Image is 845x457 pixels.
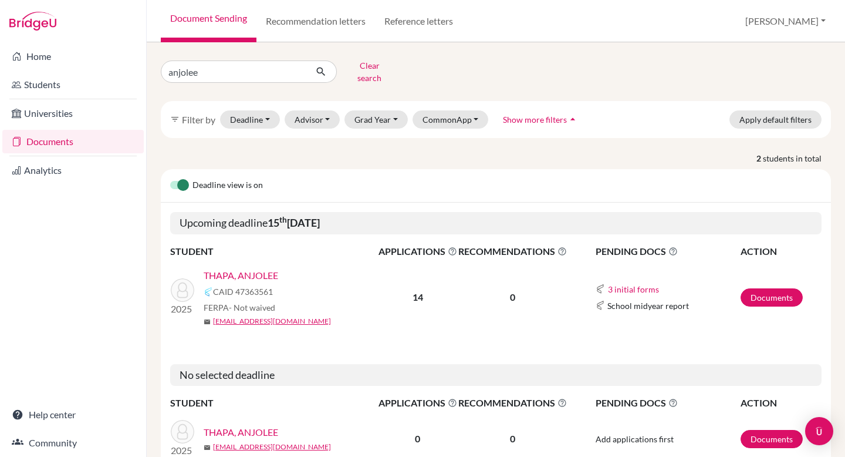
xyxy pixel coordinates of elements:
h5: No selected deadline [170,364,822,387]
img: Bridge-U [9,12,56,31]
a: Community [2,431,144,455]
strong: 2 [756,152,763,164]
span: APPLICATIONS [378,244,457,258]
button: Advisor [285,110,340,129]
div: Open Intercom Messenger [805,417,833,445]
input: Find student by name... [161,61,306,83]
span: Deadline view is on [192,179,263,193]
th: ACTION [740,244,822,259]
img: Common App logo [596,301,605,310]
button: Clear search [337,56,402,87]
span: students in total [763,152,831,164]
p: 0 [458,290,567,304]
span: FERPA [204,301,275,314]
span: Add applications first [596,434,674,444]
a: Universities [2,102,144,125]
a: Documents [741,430,803,448]
b: 15 [DATE] [268,216,320,229]
h5: Upcoming deadline [170,212,822,234]
button: Show more filtersarrow_drop_up [493,110,589,129]
span: RECOMMENDATIONS [458,396,567,410]
a: Students [2,73,144,96]
span: - Not waived [229,303,275,312]
a: Documents [2,130,144,153]
span: School midyear report [607,300,689,312]
i: arrow_drop_up [567,113,579,125]
b: 0 [415,433,420,444]
p: 0 [458,432,567,446]
button: Apply default filters [729,110,822,129]
a: THAPA, ANJOLEE [204,425,278,439]
span: PENDING DOCS [596,396,739,410]
a: THAPA, ANJOLEE [204,268,278,283]
img: Common App logo [204,287,213,297]
span: mail [204,318,211,325]
a: Help center [2,403,144,426]
a: Home [2,45,144,68]
p: 2025 [171,302,194,316]
img: THAPA, ANJOLEE [171,278,194,302]
a: [EMAIL_ADDRESS][DOMAIN_NAME] [213,316,331,327]
th: STUDENT [170,244,378,259]
span: Show more filters [503,115,567,125]
img: THAPA, ANJOLEE [171,420,194,443]
i: filter_list [170,115,180,124]
span: mail [204,444,211,451]
th: ACTION [740,395,822,411]
sup: th [279,215,287,224]
a: Analytics [2,159,144,182]
img: Common App logo [596,284,605,294]
span: RECOMMENDATIONS [458,244,567,258]
th: STUDENT [170,395,378,411]
button: CommonApp [413,110,489,129]
button: Deadline [220,110,280,129]
span: APPLICATIONS [378,396,457,410]
b: 14 [413,291,423,303]
span: Filter by [182,114,215,125]
a: [EMAIL_ADDRESS][DOMAIN_NAME] [213,442,331,452]
a: Documents [741,288,803,307]
span: CAID 47363561 [213,285,273,298]
button: 3 initial forms [607,283,660,296]
span: PENDING DOCS [596,244,739,258]
button: Grad Year [344,110,408,129]
button: [PERSON_NAME] [740,10,831,32]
